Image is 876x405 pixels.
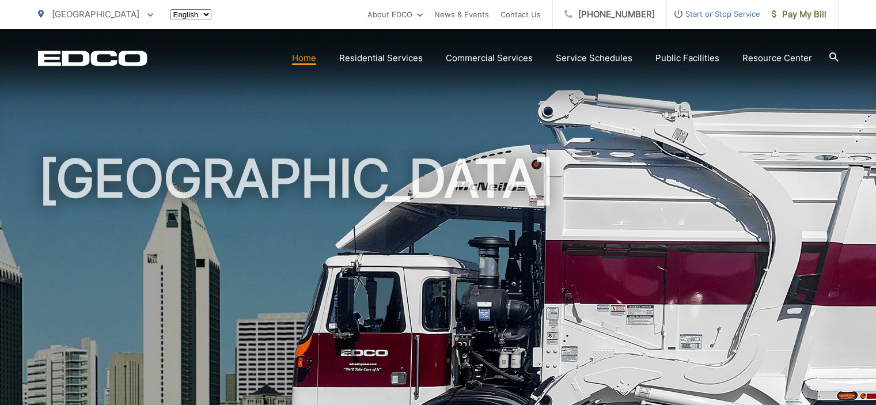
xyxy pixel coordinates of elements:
a: About EDCO [367,7,423,21]
span: [GEOGRAPHIC_DATA] [52,9,139,20]
a: Commercial Services [446,51,533,65]
a: EDCD logo. Return to the homepage. [38,50,147,66]
select: Select a language [170,9,211,20]
a: Contact Us [500,7,541,21]
span: Pay My Bill [772,7,826,21]
a: Resource Center [742,51,812,65]
a: Home [292,51,316,65]
a: Public Facilities [655,51,719,65]
a: Service Schedules [556,51,632,65]
a: News & Events [434,7,489,21]
a: Residential Services [339,51,423,65]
